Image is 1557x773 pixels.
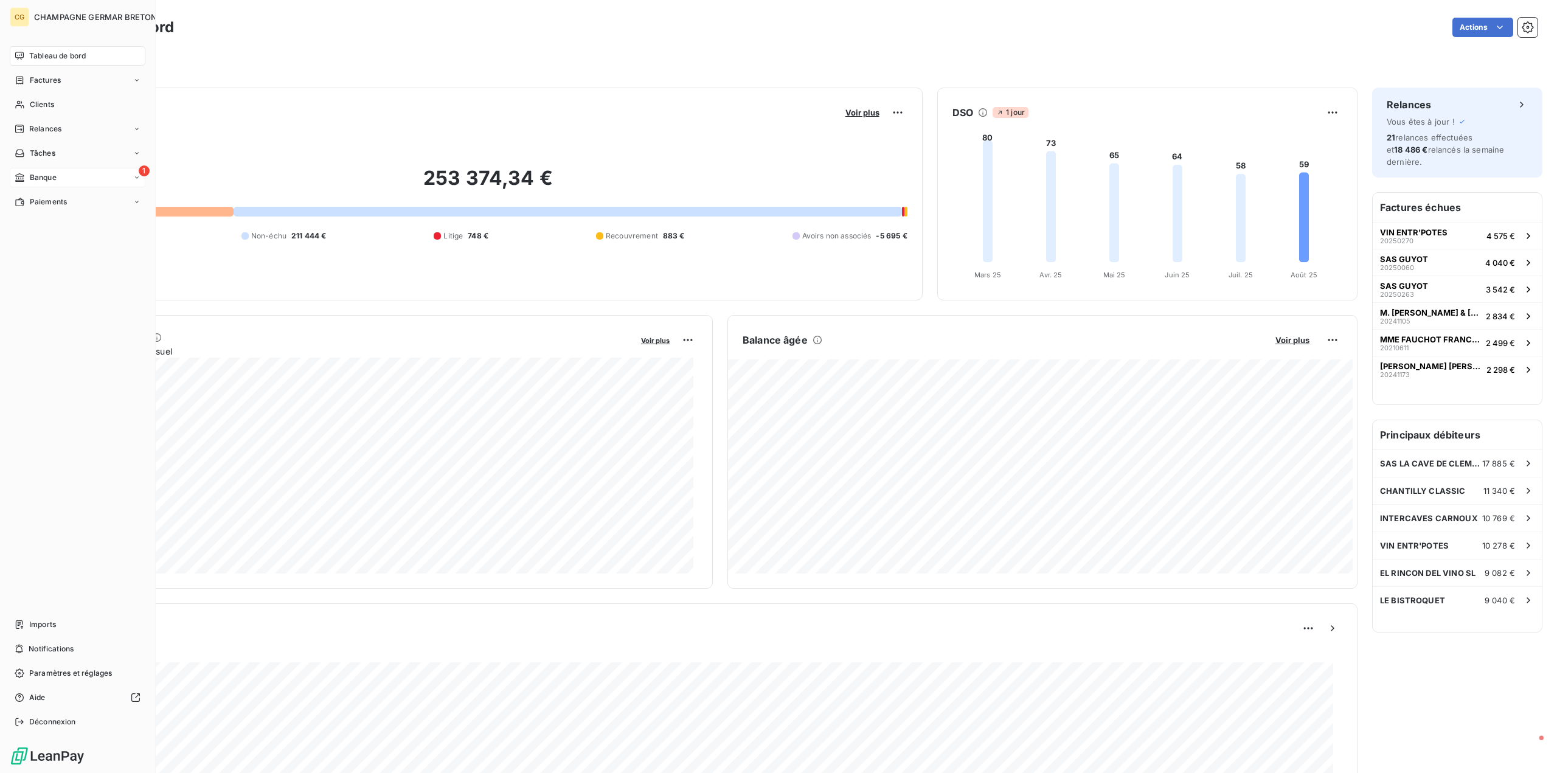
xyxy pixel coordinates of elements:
span: Voir plus [1275,335,1309,345]
h6: Factures échues [1373,193,1542,222]
h2: 253 374,34 € [69,166,907,203]
span: Factures [30,75,61,86]
span: 18 486 € [1394,145,1427,154]
button: SAS GUYOT202500604 040 € [1373,249,1542,276]
span: 11 340 € [1483,486,1515,496]
span: Tableau de bord [29,50,86,61]
button: Voir plus [842,107,883,118]
span: Vous êtes à jour ! [1387,117,1455,127]
tspan: Mai 25 [1103,271,1125,279]
tspan: Avr. 25 [1039,271,1062,279]
button: Voir plus [637,335,673,345]
span: 20250263 [1380,291,1414,298]
button: Actions [1452,18,1513,37]
a: Paramètres et réglages [10,664,145,683]
span: 211 444 € [291,231,326,241]
span: 883 € [663,231,685,241]
span: M. [PERSON_NAME] & [PERSON_NAME] [1380,308,1481,317]
h6: Principaux débiteurs [1373,420,1542,449]
button: Voir plus [1272,335,1313,345]
span: VIN ENTR'POTES [1380,541,1449,550]
span: 20241105 [1380,317,1410,325]
span: 4 040 € [1485,258,1515,268]
span: 9 082 € [1485,568,1515,578]
tspan: Juil. 25 [1229,271,1253,279]
span: SAS GUYOT [1380,254,1428,264]
span: CHAMPAGNE GERMAR BRETON [34,12,157,22]
span: Notifications [29,643,74,654]
span: Déconnexion [29,716,76,727]
span: Voir plus [641,336,670,345]
span: 2 499 € [1486,338,1515,348]
span: 20250060 [1380,264,1414,271]
span: relances effectuées et relancés la semaine dernière. [1387,133,1504,167]
span: 1 jour [993,107,1028,118]
button: VIN ENTR'POTES202502704 575 € [1373,222,1542,249]
img: Logo LeanPay [10,746,85,766]
a: Tâches [10,144,145,163]
span: 2 834 € [1486,311,1515,321]
span: Paiements [30,196,67,207]
span: Clients [30,99,54,110]
a: Factures [10,71,145,90]
span: 1 [139,165,150,176]
button: SAS GUYOT202502633 542 € [1373,276,1542,302]
span: Litige [443,231,463,241]
a: Imports [10,615,145,634]
a: 1Banque [10,168,145,187]
span: Chiffre d'affaires mensuel [69,345,633,358]
span: 10 278 € [1482,541,1515,550]
span: SAS LA CAVE DE CLEMENTINE [1380,459,1482,468]
span: 2 298 € [1486,365,1515,375]
tspan: Mars 25 [974,271,1001,279]
h6: Relances [1387,97,1431,112]
a: Aide [10,688,145,707]
div: CG [10,7,29,27]
iframe: Intercom live chat [1516,732,1545,761]
span: Avoirs non associés [802,231,872,241]
span: Paramètres et réglages [29,668,112,679]
span: 748 € [468,231,488,241]
span: Voir plus [845,108,879,117]
a: Clients [10,95,145,114]
span: 10 769 € [1482,513,1515,523]
span: SAS GUYOT [1380,281,1428,291]
span: 17 885 € [1482,459,1515,468]
a: Relances [10,119,145,139]
span: INTERCAVES CARNOUX [1380,513,1478,523]
span: 20241173 [1380,371,1410,378]
span: Tâches [30,148,55,159]
span: Banque [30,172,57,183]
span: 20210611 [1380,344,1409,352]
span: EL RINCON DEL VINO SL [1380,568,1476,578]
tspan: Juin 25 [1165,271,1190,279]
span: 3 542 € [1486,285,1515,294]
span: Recouvrement [606,231,658,241]
span: [PERSON_NAME] [PERSON_NAME] [1380,361,1482,371]
span: MME FAUCHOT FRANCOISE [1380,335,1481,344]
span: 9 040 € [1485,595,1515,605]
span: Imports [29,619,56,630]
h6: DSO [952,105,973,120]
a: Paiements [10,192,145,212]
span: Relances [29,123,61,134]
button: M. [PERSON_NAME] & [PERSON_NAME]202411052 834 € [1373,302,1542,329]
span: Aide [29,692,46,703]
span: -5 695 € [876,231,907,241]
tspan: Août 25 [1291,271,1317,279]
span: 20250270 [1380,237,1413,244]
span: VIN ENTR'POTES [1380,227,1448,237]
span: LE BISTROQUET [1380,595,1445,605]
button: [PERSON_NAME] [PERSON_NAME]202411732 298 € [1373,356,1542,383]
a: Tableau de bord [10,46,145,66]
span: 21 [1387,133,1395,142]
span: 4 575 € [1486,231,1515,241]
button: MME FAUCHOT FRANCOISE202106112 499 € [1373,329,1542,356]
span: CHANTILLY CLASSIC [1380,486,1466,496]
h6: Balance âgée [743,333,808,347]
span: Non-échu [251,231,286,241]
